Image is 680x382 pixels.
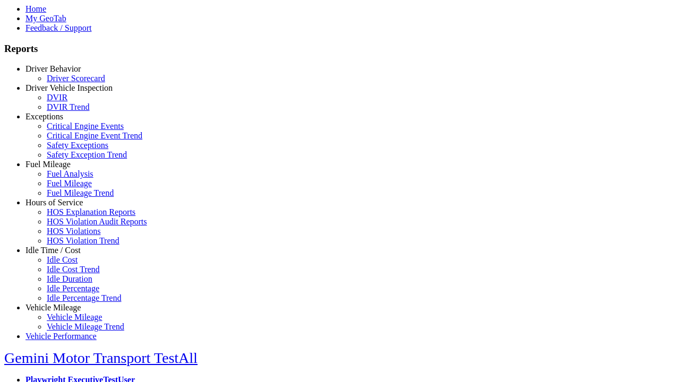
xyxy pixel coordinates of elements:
a: Driver Scorecard [47,74,105,83]
a: Fuel Mileage [25,160,71,169]
a: My GeoTab [25,14,66,23]
a: Fuel Mileage Trend [47,188,114,197]
a: Critical Engine Events [47,121,124,131]
a: Driver Vehicle Inspection [25,83,113,92]
a: Hours of Service [25,198,83,207]
a: Critical Engine Event Trend [47,131,142,140]
a: HOS Violations [47,227,100,236]
a: Fuel Analysis [47,169,93,178]
a: Idle Cost [47,255,78,264]
a: HOS Violation Trend [47,236,120,245]
a: Idle Percentage Trend [47,293,121,302]
a: Idle Duration [47,274,92,283]
a: Idle Cost Trend [47,265,100,274]
a: Vehicle Mileage Trend [47,322,124,331]
a: Feedback / Support [25,23,91,32]
a: DVIR Trend [47,102,89,111]
a: Vehicle Performance [25,332,97,341]
a: HOS Explanation Reports [47,207,135,216]
a: Safety Exception Trend [47,150,127,159]
a: Fuel Mileage [47,179,92,188]
a: Idle Time / Cost [25,246,81,255]
a: Gemini Motor Transport TestAll [4,350,198,366]
a: Exceptions [25,112,63,121]
a: DVIR [47,93,67,102]
a: Home [25,4,46,13]
a: Driver Behavior [25,64,81,73]
a: Vehicle Mileage [25,303,81,312]
a: Idle Percentage [47,284,99,293]
a: HOS Violation Audit Reports [47,217,147,226]
h3: Reports [4,43,676,55]
a: Safety Exceptions [47,141,108,150]
a: Vehicle Mileage [47,312,102,322]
